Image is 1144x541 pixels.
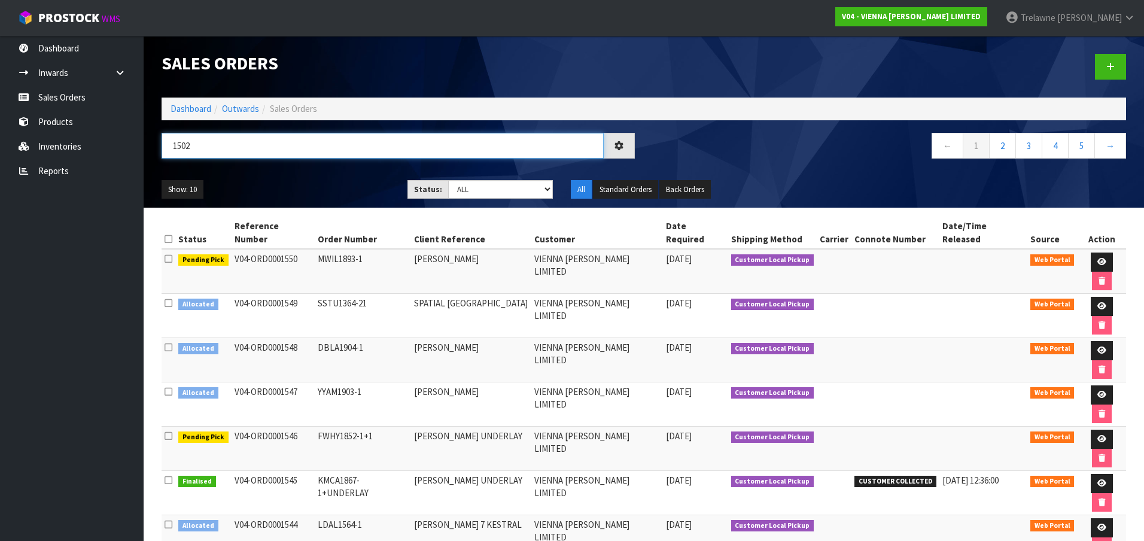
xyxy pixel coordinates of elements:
[414,184,442,194] strong: Status:
[731,520,814,532] span: Customer Local Pickup
[939,217,1027,249] th: Date/Time Released
[1057,12,1122,23] span: [PERSON_NAME]
[1042,133,1069,159] a: 4
[666,386,692,397] span: [DATE]
[666,342,692,353] span: [DATE]
[817,217,851,249] th: Carrier
[1030,254,1075,266] span: Web Portal
[232,294,315,338] td: V04-ORD0001549
[232,217,315,249] th: Reference Number
[1030,387,1075,399] span: Web Portal
[178,343,218,355] span: Allocated
[571,180,592,199] button: All
[1021,12,1055,23] span: Trelawne
[842,11,981,22] strong: V04 - VIENNA [PERSON_NAME] LIMITED
[222,103,259,114] a: Outwards
[411,338,531,382] td: [PERSON_NAME]
[1030,476,1075,488] span: Web Portal
[315,427,411,471] td: FWHY1852-1+1
[728,217,817,249] th: Shipping Method
[989,133,1016,159] a: 2
[178,431,229,443] span: Pending Pick
[411,249,531,294] td: [PERSON_NAME]
[942,475,999,486] span: [DATE] 12:36:00
[1030,431,1075,443] span: Web Portal
[932,133,963,159] a: ←
[232,249,315,294] td: V04-ORD0001550
[531,249,663,294] td: VIENNA [PERSON_NAME] LIMITED
[178,254,229,266] span: Pending Pick
[270,103,317,114] span: Sales Orders
[666,297,692,309] span: [DATE]
[178,299,218,311] span: Allocated
[1030,520,1075,532] span: Web Portal
[666,475,692,486] span: [DATE]
[531,338,663,382] td: VIENNA [PERSON_NAME] LIMITED
[315,294,411,338] td: SSTU1364-21
[1030,343,1075,355] span: Web Portal
[531,427,663,471] td: VIENNA [PERSON_NAME] LIMITED
[731,343,814,355] span: Customer Local Pickup
[232,382,315,427] td: V04-ORD0001547
[531,217,663,249] th: Customer
[178,387,218,399] span: Allocated
[315,249,411,294] td: MWIL1893-1
[162,133,604,159] input: Search sales orders
[315,382,411,427] td: YYAM1903-1
[315,217,411,249] th: Order Number
[1077,217,1126,249] th: Action
[963,133,990,159] a: 1
[162,180,203,199] button: Show: 10
[531,471,663,515] td: VIENNA [PERSON_NAME] LIMITED
[666,519,692,530] span: [DATE]
[731,476,814,488] span: Customer Local Pickup
[315,338,411,382] td: DBLA1904-1
[411,471,531,515] td: [PERSON_NAME] UNDERLAY
[666,430,692,442] span: [DATE]
[1094,133,1126,159] a: →
[102,13,120,25] small: WMS
[851,217,939,249] th: Connote Number
[175,217,232,249] th: Status
[854,476,936,488] span: CUSTOMER COLLECTED
[1068,133,1095,159] a: 5
[659,180,711,199] button: Back Orders
[731,387,814,399] span: Customer Local Pickup
[411,382,531,427] td: [PERSON_NAME]
[531,382,663,427] td: VIENNA [PERSON_NAME] LIMITED
[731,431,814,443] span: Customer Local Pickup
[653,133,1126,162] nav: Page navigation
[1027,217,1078,249] th: Source
[171,103,211,114] a: Dashboard
[178,520,218,532] span: Allocated
[232,427,315,471] td: V04-ORD0001546
[162,54,635,74] h1: Sales Orders
[18,10,33,25] img: cube-alt.png
[411,427,531,471] td: [PERSON_NAME] UNDERLAY
[315,471,411,515] td: KMCA1867-1+UNDERLAY
[666,253,692,265] span: [DATE]
[1030,299,1075,311] span: Web Portal
[663,217,728,249] th: Date Required
[531,294,663,338] td: VIENNA [PERSON_NAME] LIMITED
[593,180,658,199] button: Standard Orders
[38,10,99,26] span: ProStock
[731,254,814,266] span: Customer Local Pickup
[731,299,814,311] span: Customer Local Pickup
[178,476,216,488] span: Finalised
[411,294,531,338] td: SPATIAL [GEOGRAPHIC_DATA]
[411,217,531,249] th: Client Reference
[232,338,315,382] td: V04-ORD0001548
[1015,133,1042,159] a: 3
[232,471,315,515] td: V04-ORD0001545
